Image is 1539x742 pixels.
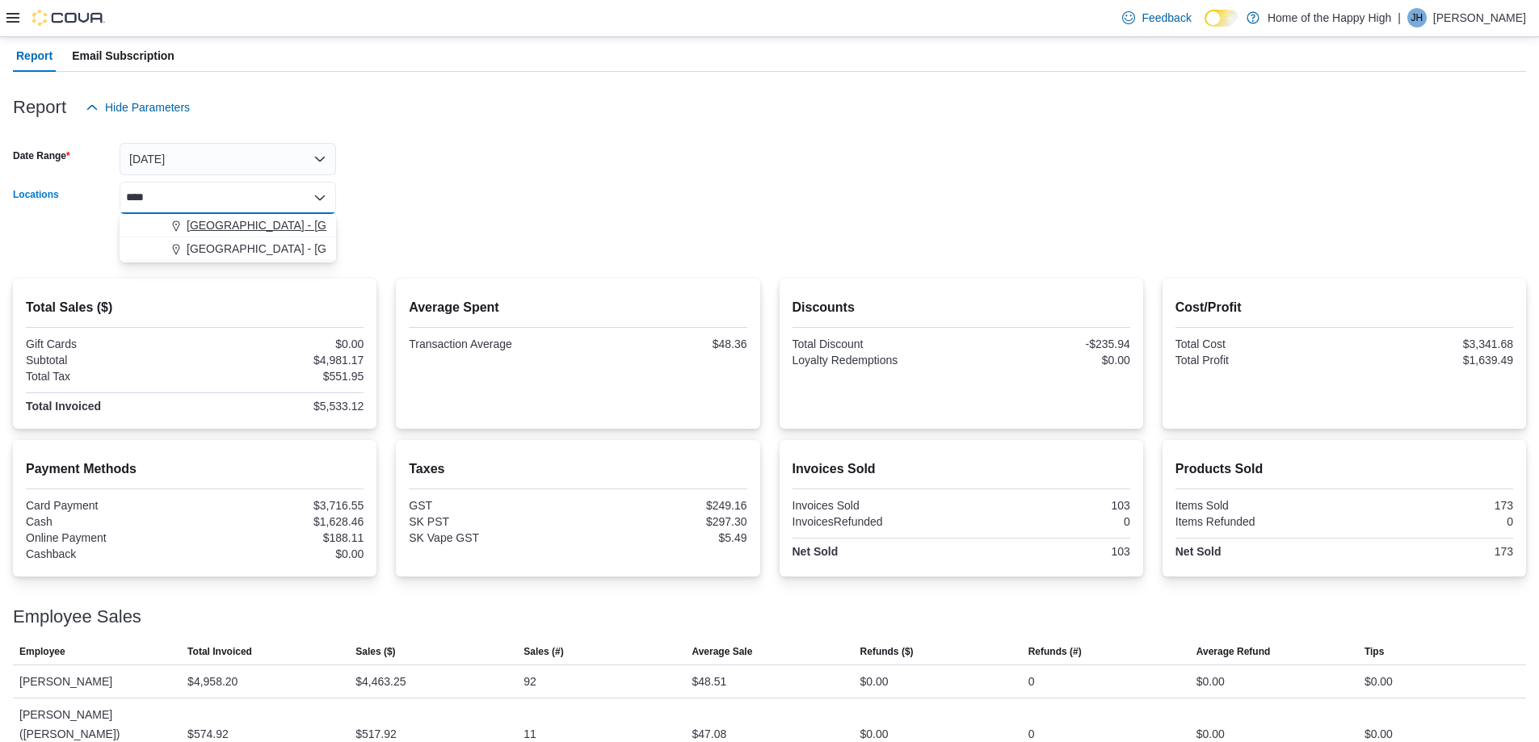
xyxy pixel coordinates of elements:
span: Sales ($) [355,645,395,658]
div: 103 [965,499,1130,512]
div: Total Discount [793,337,958,350]
div: 0 [1028,672,1035,691]
div: $0.00 [198,337,364,350]
div: Online Payment [26,531,191,544]
div: $0.00 [965,354,1130,367]
button: [GEOGRAPHIC_DATA] - [GEOGRAPHIC_DATA] - Fire & Flower [120,237,336,261]
button: Hide Parameters [79,91,196,124]
span: Sales (#) [524,645,563,658]
div: Total Tax [26,370,191,383]
span: Feedback [1142,10,1191,26]
div: Joshua Hunt [1407,8,1427,27]
span: Average Sale [692,645,752,658]
button: [DATE] [120,143,336,175]
div: 0 [1348,515,1513,528]
div: Cash [26,515,191,528]
div: 103 [965,545,1130,558]
h2: Total Sales ($) [26,298,364,317]
span: Employee [19,645,65,658]
span: Refunds (#) [1028,645,1082,658]
div: Gift Cards [26,337,191,350]
div: $0.00 [1364,672,1393,691]
div: $48.51 [692,672,726,691]
div: $0.00 [198,547,364,560]
a: Feedback [1116,2,1197,34]
img: Cova [32,10,105,26]
div: $551.95 [198,370,364,383]
div: 173 [1348,499,1513,512]
div: Transaction Average [409,337,574,350]
div: $188.11 [198,531,364,544]
button: [GEOGRAPHIC_DATA] - [GEOGRAPHIC_DATA] - Fire & Flower [120,214,336,237]
div: Total Cost [1175,337,1341,350]
h2: Average Spent [409,298,746,317]
h2: Payment Methods [26,459,364,479]
h2: Invoices Sold [793,459,1130,479]
h2: Discounts [793,298,1130,317]
div: Invoices Sold [793,499,958,512]
div: Cashback [26,547,191,560]
span: Email Subscription [72,40,175,72]
p: [PERSON_NAME] [1433,8,1526,27]
div: $0.00 [1196,672,1225,691]
div: $4,463.25 [355,672,406,691]
h2: Cost/Profit [1175,298,1513,317]
label: Locations [13,188,59,201]
span: [GEOGRAPHIC_DATA] - [GEOGRAPHIC_DATA] - Fire & Flower [187,217,510,233]
div: Items Sold [1175,499,1341,512]
span: Refunds ($) [860,645,914,658]
div: -$235.94 [965,337,1130,350]
div: Choose from the following options [120,214,336,261]
h2: Products Sold [1175,459,1513,479]
span: Tips [1364,645,1384,658]
span: Total Invoiced [187,645,252,658]
p: Home of the Happy High [1268,8,1391,27]
div: $48.36 [581,337,746,350]
div: $1,639.49 [1348,354,1513,367]
p: | [1398,8,1401,27]
span: Report [16,40,53,72]
strong: Net Sold [793,545,839,558]
div: $4,958.20 [187,672,238,691]
div: 173 [1348,545,1513,558]
strong: Total Invoiced [26,400,101,413]
div: $249.16 [581,499,746,512]
span: [GEOGRAPHIC_DATA] - [GEOGRAPHIC_DATA] - Fire & Flower [187,241,510,257]
div: $0.00 [860,672,889,691]
div: Total Profit [1175,354,1341,367]
div: $1,628.46 [198,515,364,528]
h2: Taxes [409,459,746,479]
div: $3,716.55 [198,499,364,512]
strong: Net Sold [1175,545,1222,558]
div: InvoicesRefunded [793,515,958,528]
div: $4,981.17 [198,354,364,367]
label: Date Range [13,149,70,162]
div: 0 [965,515,1130,528]
span: Average Refund [1196,645,1271,658]
div: SK PST [409,515,574,528]
div: GST [409,499,574,512]
div: Subtotal [26,354,191,367]
button: Close list of options [313,191,326,204]
div: Card Payment [26,499,191,512]
div: SK Vape GST [409,531,574,544]
div: Loyalty Redemptions [793,354,958,367]
span: JH [1411,8,1423,27]
div: [PERSON_NAME] [13,665,181,698]
div: $5,533.12 [198,400,364,413]
div: $3,341.68 [1348,337,1513,350]
span: Hide Parameters [105,99,190,115]
div: $297.30 [581,515,746,528]
div: 92 [524,672,536,691]
input: Dark Mode [1205,10,1238,27]
div: $5.49 [581,531,746,544]
div: Items Refunded [1175,515,1341,528]
h3: Report [13,98,66,117]
h3: Employee Sales [13,607,141,627]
